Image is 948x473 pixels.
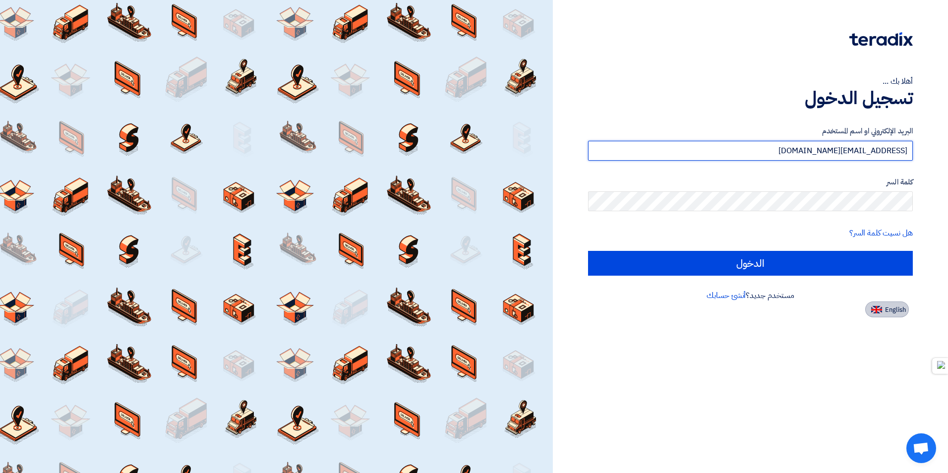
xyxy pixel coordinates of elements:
[588,87,913,109] h1: تسجيل الدخول
[849,227,913,239] a: هل نسيت كلمة السر؟
[906,433,936,463] div: Open chat
[849,32,913,46] img: Teradix logo
[885,306,906,313] span: English
[588,125,913,137] label: البريد الإلكتروني او اسم المستخدم
[588,177,913,188] label: كلمة السر
[588,290,913,301] div: مستخدم جديد؟
[588,75,913,87] div: أهلا بك ...
[871,306,882,313] img: en-US.png
[588,141,913,161] input: أدخل بريد العمل الإلكتروني او اسم المستخدم الخاص بك ...
[588,251,913,276] input: الدخول
[865,301,909,317] button: English
[707,290,746,301] a: أنشئ حسابك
